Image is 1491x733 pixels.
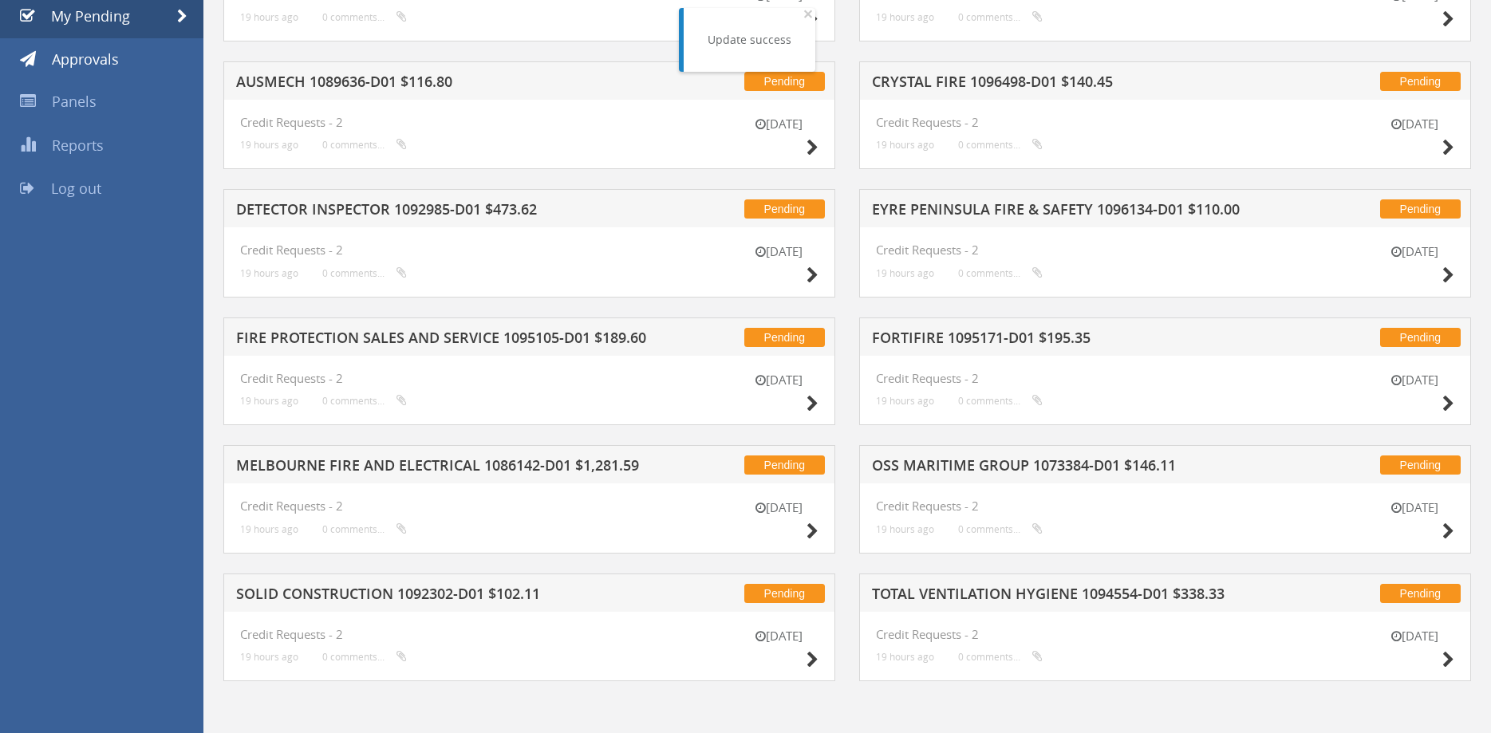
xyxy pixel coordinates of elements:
small: 19 hours ago [240,11,298,23]
small: 19 hours ago [876,11,934,23]
small: 0 comments... [958,395,1043,407]
small: 19 hours ago [876,651,934,663]
small: [DATE] [1375,628,1454,644]
span: My Pending [51,6,130,26]
h5: TOTAL VENTILATION HYGIENE 1094554-D01 $338.33 [872,586,1283,606]
div: Update success [708,32,791,48]
h4: Credit Requests - 2 [876,243,1454,257]
small: 19 hours ago [876,523,934,535]
span: Pending [1380,455,1461,475]
small: 0 comments... [322,395,407,407]
small: 0 comments... [322,267,407,279]
small: [DATE] [1375,116,1454,132]
small: 0 comments... [322,11,407,23]
span: Panels [52,92,97,111]
h5: FIRE PROTECTION SALES AND SERVICE 1095105-D01 $189.60 [236,330,647,350]
small: [DATE] [1375,243,1454,260]
span: Pending [744,328,825,347]
h5: AUSMECH 1089636-D01 $116.80 [236,74,647,94]
small: [DATE] [739,116,818,132]
small: 0 comments... [958,523,1043,535]
small: 0 comments... [322,523,407,535]
span: Pending [744,72,825,91]
small: 0 comments... [958,11,1043,23]
small: [DATE] [739,243,818,260]
h4: Credit Requests - 2 [876,372,1454,385]
small: 19 hours ago [876,395,934,407]
h4: Credit Requests - 2 [876,116,1454,129]
small: 19 hours ago [240,139,298,151]
small: 0 comments... [958,139,1043,151]
small: [DATE] [1375,499,1454,516]
h5: CRYSTAL FIRE 1096498-D01 $140.45 [872,74,1283,94]
span: Pending [1380,584,1461,603]
span: × [803,2,813,25]
small: 0 comments... [958,267,1043,279]
h4: Credit Requests - 2 [240,243,818,257]
span: Reports [52,136,104,155]
small: [DATE] [739,372,818,388]
span: Pending [744,199,825,219]
small: 19 hours ago [240,267,298,279]
small: 19 hours ago [240,651,298,663]
small: [DATE] [1375,372,1454,388]
small: 0 comments... [322,139,407,151]
span: Pending [1380,328,1461,347]
h5: FORTIFIRE 1095171-D01 $195.35 [872,330,1283,350]
small: [DATE] [739,628,818,644]
h5: EYRE PENINSULA FIRE & SAFETY 1096134-D01 $110.00 [872,202,1283,222]
h4: Credit Requests - 2 [240,372,818,385]
small: 0 comments... [322,651,407,663]
h4: Credit Requests - 2 [240,116,818,129]
span: Pending [744,584,825,603]
small: [DATE] [739,499,818,516]
span: Approvals [52,49,119,69]
h4: Credit Requests - 2 [240,628,818,641]
small: 19 hours ago [240,523,298,535]
small: 19 hours ago [876,139,934,151]
small: 19 hours ago [240,395,298,407]
span: Pending [744,455,825,475]
span: Pending [1380,72,1461,91]
h5: SOLID CONSTRUCTION 1092302-D01 $102.11 [236,586,647,606]
small: 0 comments... [958,651,1043,663]
h4: Credit Requests - 2 [876,499,1454,513]
h5: MELBOURNE FIRE AND ELECTRICAL 1086142-D01 $1,281.59 [236,458,647,478]
small: 19 hours ago [876,267,934,279]
span: Pending [1380,199,1461,219]
h5: DETECTOR INSPECTOR 1092985-D01 $473.62 [236,202,647,222]
h4: Credit Requests - 2 [240,499,818,513]
span: Log out [51,179,101,198]
h5: OSS MARITIME GROUP 1073384-D01 $146.11 [872,458,1283,478]
h4: Credit Requests - 2 [876,628,1454,641]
